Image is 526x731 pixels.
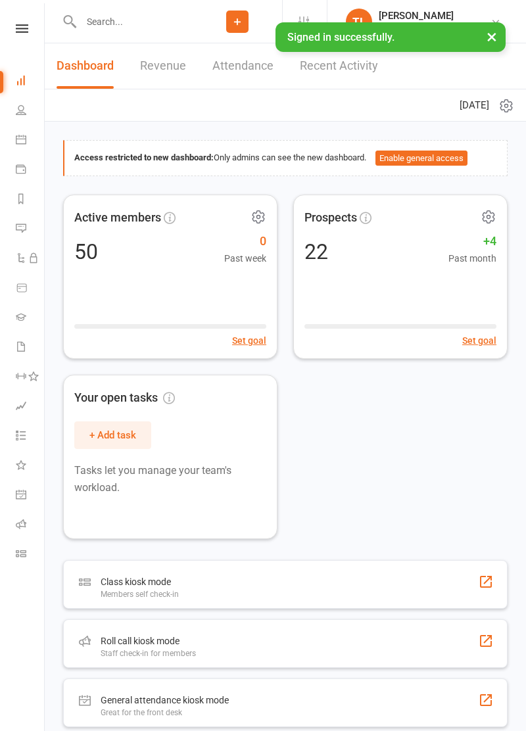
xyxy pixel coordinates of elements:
[101,633,196,649] div: Roll call kiosk mode
[16,511,45,540] a: Roll call kiosk mode
[16,67,45,97] a: Dashboard
[74,208,161,227] span: Active members
[448,232,496,251] span: +4
[101,708,229,717] div: Great for the front desk
[101,692,229,708] div: General attendance kiosk mode
[224,232,266,251] span: 0
[16,185,45,215] a: Reports
[375,151,467,166] button: Enable general access
[304,208,357,227] span: Prospects
[74,153,214,162] strong: Access restricted to new dashboard:
[300,43,378,89] a: Recent Activity
[101,649,196,658] div: Staff check-in for members
[448,251,496,266] span: Past month
[16,481,45,511] a: General attendance kiosk mode
[77,12,193,31] input: Search...
[379,10,490,22] div: [PERSON_NAME]
[16,274,45,304] a: Product Sales
[140,43,186,89] a: Revenue
[16,97,45,126] a: People
[232,333,266,348] button: Set goal
[16,156,45,185] a: Payments
[212,43,274,89] a: Attendance
[224,251,266,266] span: Past week
[460,97,489,113] span: [DATE]
[74,389,175,408] span: Your open tasks
[379,22,490,34] div: Destination Jiu Jitsu Studio
[74,151,497,166] div: Only admins can see the new dashboard.
[74,421,151,449] button: + Add task
[304,241,328,262] div: 22
[16,452,45,481] a: What's New
[16,540,45,570] a: Class kiosk mode
[462,333,496,348] button: Set goal
[480,22,504,51] button: ×
[74,241,98,262] div: 50
[101,574,179,590] div: Class kiosk mode
[101,590,179,599] div: Members self check-in
[57,43,114,89] a: Dashboard
[16,392,45,422] a: Assessments
[74,462,266,496] p: Tasks let you manage your team's workload.
[287,31,394,43] span: Signed in successfully.
[16,126,45,156] a: Calendar
[346,9,372,35] div: TL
